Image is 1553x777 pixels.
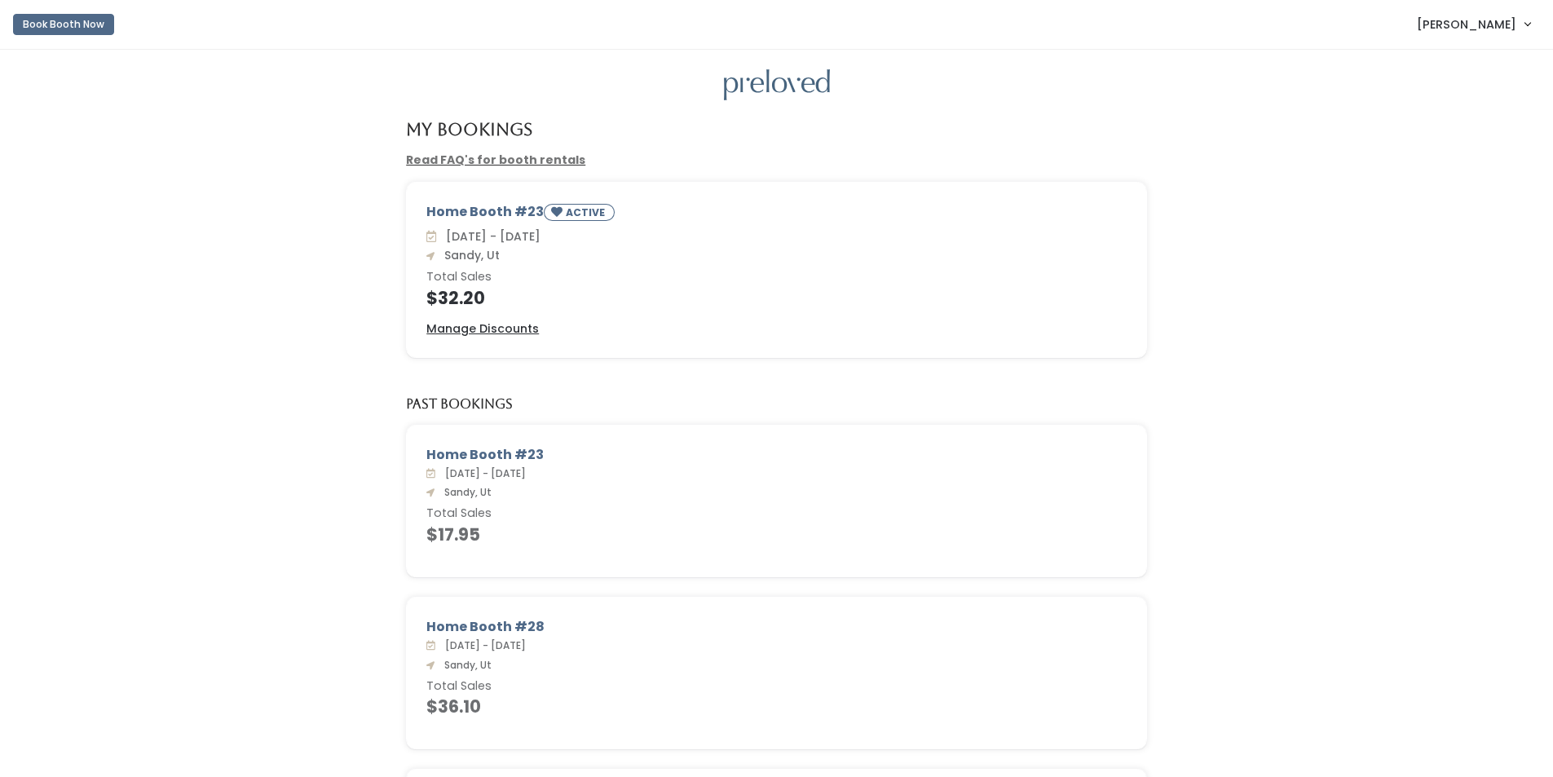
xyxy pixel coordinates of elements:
[439,228,540,245] span: [DATE] - [DATE]
[426,202,1127,227] div: Home Booth #23
[406,152,585,168] a: Read FAQ's for booth rentals
[1401,7,1546,42] a: [PERSON_NAME]
[426,697,1127,716] h4: $36.10
[426,507,1127,520] h6: Total Sales
[426,617,1127,637] div: Home Booth #28
[13,14,114,35] button: Book Booth Now
[724,69,830,101] img: preloved logo
[438,247,500,263] span: Sandy, Ut
[406,397,513,412] h5: Past Bookings
[438,658,492,672] span: Sandy, Ut
[426,320,539,338] a: Manage Discounts
[13,7,114,42] a: Book Booth Now
[1417,15,1516,33] span: [PERSON_NAME]
[426,445,1127,465] div: Home Booth #23
[406,120,532,139] h4: My Bookings
[439,638,526,652] span: [DATE] - [DATE]
[439,466,526,480] span: [DATE] - [DATE]
[426,289,1127,307] h4: $32.20
[426,680,1127,693] h6: Total Sales
[426,271,1127,284] h6: Total Sales
[566,205,608,219] small: ACTIVE
[438,485,492,499] span: Sandy, Ut
[426,525,1127,544] h4: $17.95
